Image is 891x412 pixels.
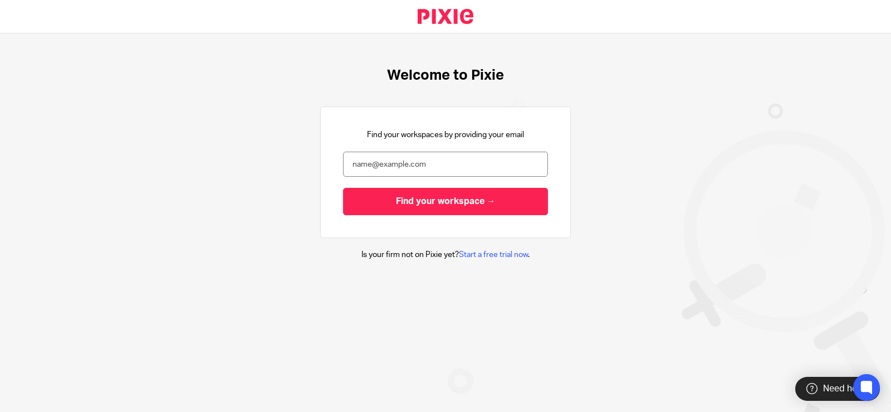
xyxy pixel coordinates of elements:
p: Find your workspaces by providing your email [367,129,524,140]
input: Find your workspace → [343,188,548,215]
a: Start a free trial now [459,251,528,259]
div: Need help? [795,377,880,401]
input: name@example.com [343,152,548,177]
p: Is your firm not on Pixie yet? . [361,249,530,260]
h1: Welcome to Pixie [387,67,504,84]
